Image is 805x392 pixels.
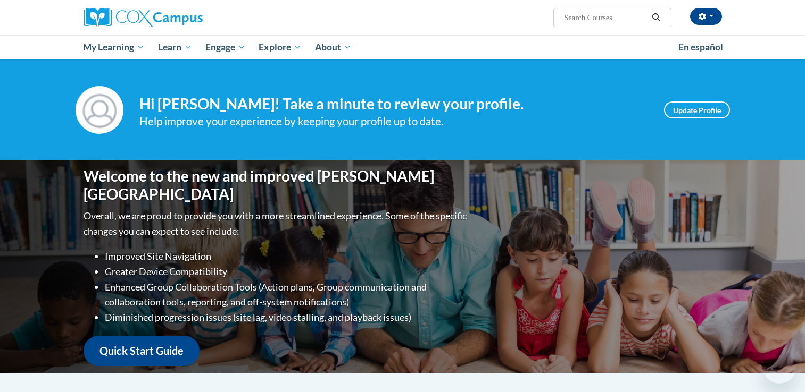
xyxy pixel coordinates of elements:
a: Engage [198,35,252,59]
a: Quick Start Guide [84,336,200,366]
iframe: Button to launch messaging window [762,350,796,384]
span: Engage [205,41,245,54]
span: En español [678,41,723,53]
a: Learn [151,35,198,59]
li: Improved Site Navigation [105,249,469,264]
span: Explore [259,41,301,54]
a: My Learning [77,35,152,59]
h1: Welcome to the new and improved [PERSON_NAME][GEOGRAPHIC_DATA] [84,167,469,203]
a: En español [671,36,730,58]
span: About [315,41,351,54]
h4: Hi [PERSON_NAME]! Take a minute to review your profile. [139,95,648,113]
li: Diminished progression issues (site lag, video stalling, and playback issues) [105,310,469,325]
a: Cox Campus [84,8,286,27]
img: Cox Campus [84,8,203,27]
button: Account Settings [690,8,722,25]
div: Main menu [68,35,738,59]
a: Update Profile [664,101,730,118]
span: Learn [158,41,192,54]
a: About [308,35,358,59]
input: Search Courses [563,11,648,24]
li: Greater Device Compatibility [105,264,469,279]
p: Overall, we are proud to provide you with a more streamlined experience. Some of the specific cha... [84,208,469,239]
button: Search [648,11,664,24]
div: Help improve your experience by keeping your profile up to date. [139,113,648,130]
a: Explore [252,35,308,59]
li: Enhanced Group Collaboration Tools (Action plans, Group communication and collaboration tools, re... [105,279,469,310]
img: Profile Image [76,86,123,134]
span: My Learning [83,41,144,54]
